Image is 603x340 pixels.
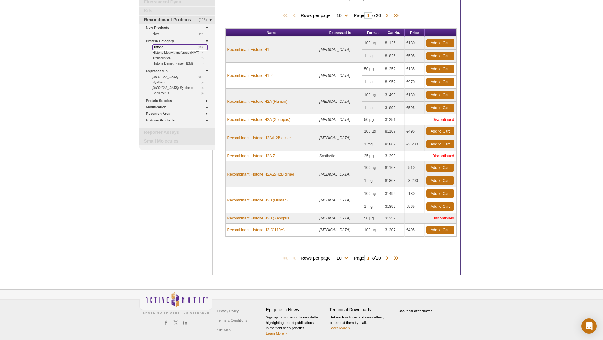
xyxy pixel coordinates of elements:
[319,216,350,220] i: [MEDICAL_DATA]
[318,151,362,161] td: Synthetic
[153,85,207,90] a: (3) [MEDICAL_DATA]/ Synthetic
[201,55,207,61] span: (2)
[319,172,350,176] i: [MEDICAL_DATA]
[362,89,383,102] td: 100 µg
[198,45,207,50] span: (173)
[362,151,383,161] td: 25 µg
[390,255,400,262] span: Last Page
[227,117,290,122] a: Recombinant Histone H2A (Xenopus)
[146,117,211,124] a: Histone Products
[301,255,351,261] span: Rows per page:
[383,174,405,187] td: 81868
[319,228,350,232] i: [MEDICAL_DATA]
[405,125,424,138] td: €495
[405,151,456,161] td: Discontinued
[376,256,381,261] span: 20
[215,325,232,335] a: Site Map
[405,174,424,187] td: €3,200
[426,91,454,99] a: Add to Cart
[266,307,326,312] h4: Epigenetic News
[139,290,212,315] img: Active Motif,
[291,255,298,262] span: Previous Page
[383,213,405,224] td: 31252
[383,114,405,125] td: 31251
[153,74,207,80] a: (184) [MEDICAL_DATA]
[362,224,383,237] td: 100 µg
[227,197,288,203] a: Recombinant Histone H2B (Human)
[405,37,424,50] td: €130
[383,29,405,37] th: Cat No.
[291,13,298,19] span: Previous Page
[227,153,275,159] a: Recombinant Histone H2A.Z
[282,255,291,262] span: First Page
[362,114,383,125] td: 50 µg
[405,63,424,76] td: €185
[330,326,350,330] a: Learn More >
[405,50,424,63] td: €595
[581,318,597,334] div: Open Intercom Messenger
[383,161,405,174] td: 81168
[153,75,178,79] i: [MEDICAL_DATA]
[201,85,207,90] span: (3)
[266,331,287,335] a: Learn More >
[426,176,454,185] a: Add to Cart
[383,37,405,50] td: 81126
[426,140,454,148] a: Add to Cart
[390,13,400,19] span: Last Page
[226,29,318,37] th: Name
[426,164,454,172] a: Add to Cart
[426,78,454,86] a: Add to Cart
[227,99,288,104] a: Recombinant Histone H2A (Human)
[153,31,207,36] a: (50)New
[405,213,456,224] td: Discontinued
[405,161,424,174] td: €510
[153,61,207,66] a: (1)Histone Demethylase (HDM)
[405,224,424,237] td: €495
[351,255,384,261] span: Page of
[362,200,383,213] td: 1 mg
[351,12,384,19] span: Page of
[227,135,291,141] a: Recombinant Histone H2A/H2B dimer
[426,104,454,112] a: Add to Cart
[362,138,383,151] td: 1 mg
[426,39,454,47] a: Add to Cart
[139,137,215,145] a: Small Molecules
[282,13,291,19] span: First Page
[399,310,432,312] a: ABOUT SSL CERTIFICATES
[198,74,207,80] span: (184)
[383,151,405,161] td: 31293
[201,50,207,55] span: (2)
[146,97,211,104] a: Protein Species
[153,55,207,61] a: (2)Transcription
[383,224,405,237] td: 31207
[201,90,207,96] span: (3)
[146,104,211,110] a: Modification
[227,73,273,78] a: Recombinant Histone H1.2
[153,80,207,85] a: (5)Synthetic
[362,63,383,76] td: 50 µg
[405,187,424,200] td: €130
[426,189,454,198] a: Add to Cart
[426,226,454,234] a: Add to Cart
[376,13,381,18] span: 20
[405,76,424,89] td: €970
[362,161,383,174] td: 100 µg
[139,16,215,24] a: (195)Recombinant Proteins
[201,80,207,85] span: (5)
[330,315,390,331] p: Get our brochures and newsletters, or request them by mail.
[146,110,211,117] a: Research Area
[383,63,405,76] td: 81252
[319,47,350,52] i: [MEDICAL_DATA]
[384,255,390,262] span: Next Page
[153,90,207,96] a: (3)Baculovirus
[319,99,350,104] i: [MEDICAL_DATA]
[146,38,211,45] a: Protein Category
[426,65,454,73] a: Add to Cart
[146,68,211,74] a: Expressed In
[383,89,405,102] td: 31490
[139,7,215,15] a: Kits
[330,307,390,312] h4: Technical Downloads
[227,47,269,53] a: Recombinant Histone H1
[383,50,405,63] td: 81826
[426,202,454,211] a: Add to Cart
